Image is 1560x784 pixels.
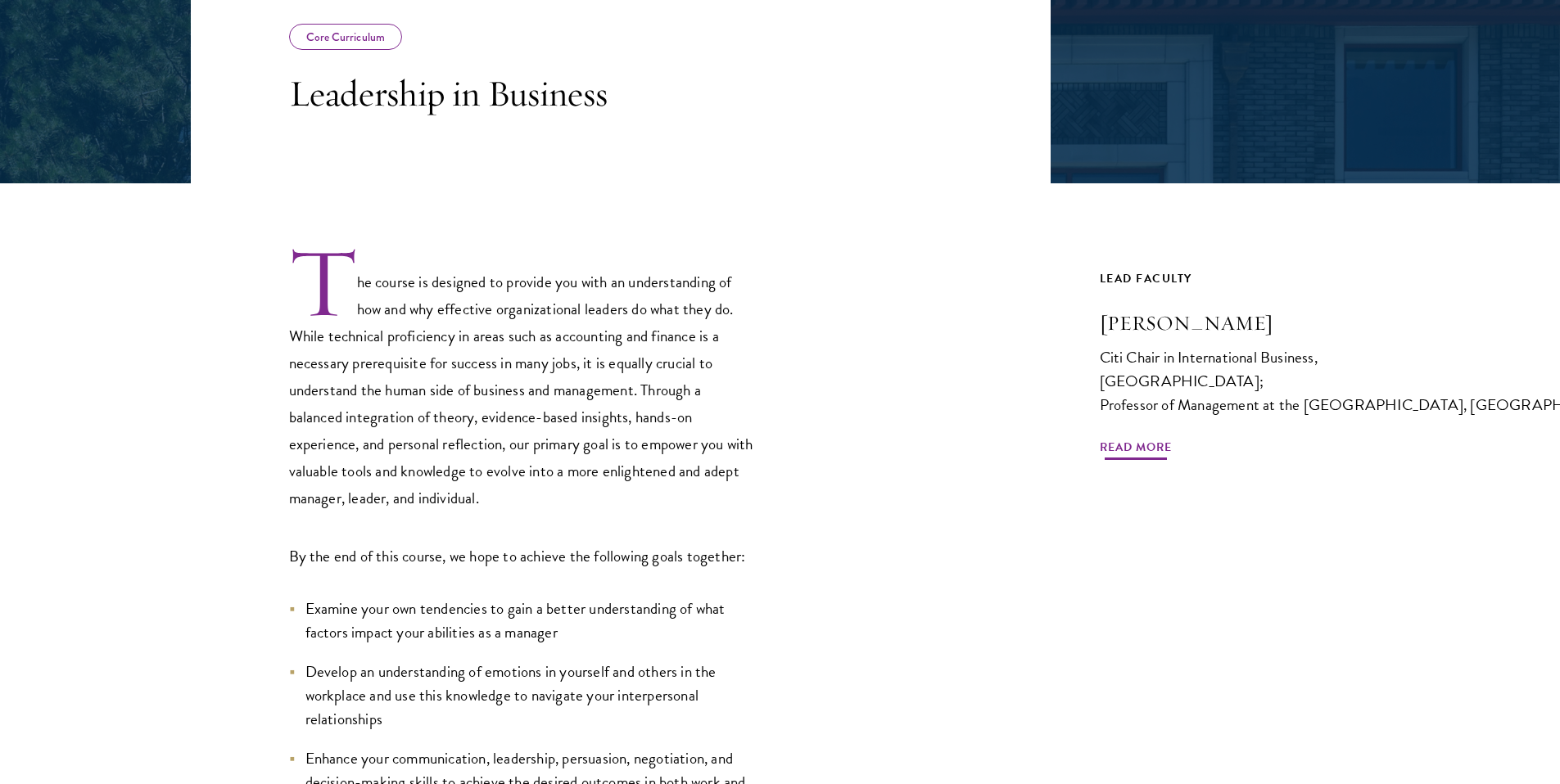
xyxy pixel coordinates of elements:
p: The course is designed to provide you with an understanding of how and why effective organization... [289,245,756,511]
h3: Leadership in Business [289,70,756,116]
p: By the end of this course, we hope to achieve the following goals together: [289,543,756,570]
div: Citi Chair in International Business, [GEOGRAPHIC_DATA]; Professor of Management at the [GEOGRAPH... [1100,345,1370,417]
div: Core Curriculum [289,24,403,50]
a: Lead Faculty [PERSON_NAME] Citi Chair in International Business, [GEOGRAPHIC_DATA]; Professor of ... [1100,268,1370,448]
span: Read More [1100,437,1172,462]
li: Examine your own tendencies to gain a better understanding of what factors impact your abilities ... [289,597,756,644]
div: Lead Faculty [1100,268,1370,289]
li: Develop an understanding of emotions in yourself and others in the workplace and use this knowled... [289,660,756,731]
h3: [PERSON_NAME] [1100,309,1370,337]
